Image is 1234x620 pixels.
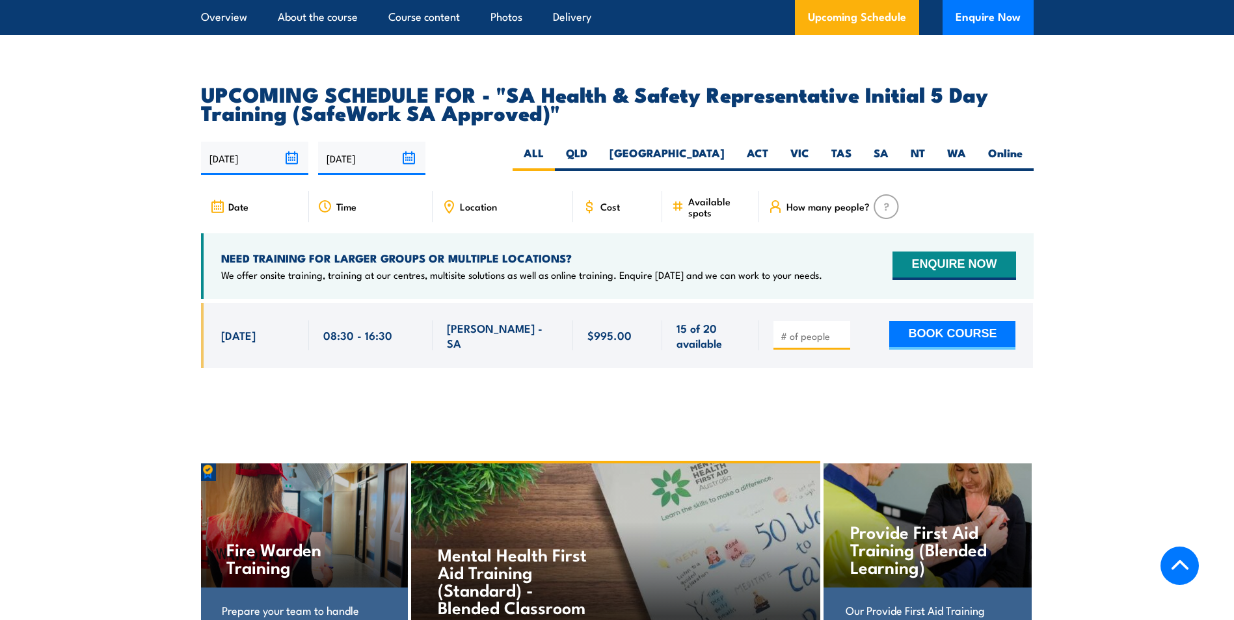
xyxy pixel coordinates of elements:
span: Location [460,201,497,212]
span: How many people? [786,201,870,212]
h4: Provide First Aid Training (Blended Learning) [850,523,1004,575]
button: ENQUIRE NOW [892,252,1015,280]
span: Available spots [688,196,750,218]
input: To date [318,142,425,175]
label: NT [900,146,936,171]
span: [DATE] [221,328,256,342]
p: We offer onsite training, training at our centres, multisite solutions as well as online training... [221,268,822,281]
span: Cost [600,201,620,212]
label: VIC [779,146,820,171]
input: # of people [781,329,846,342]
input: From date [201,142,308,175]
span: [PERSON_NAME] - SA [447,320,559,351]
label: [GEOGRAPHIC_DATA] [598,146,736,171]
h4: Mental Health First Aid Training (Standard) - Blended Classroom [438,545,591,615]
label: WA [936,146,977,171]
label: ACT [736,146,779,171]
button: BOOK COURSE [889,321,1015,350]
span: 15 of 20 available [677,320,745,351]
h2: UPCOMING SCHEDULE FOR - "SA Health & Safety Representative Initial 5 Day Training (SafeWork SA Ap... [201,84,1034,121]
span: Time [336,201,356,212]
label: Online [977,146,1034,171]
label: SA [863,146,900,171]
span: Date [228,201,248,212]
span: 08:30 - 16:30 [323,328,392,342]
span: $995.00 [587,328,632,342]
label: QLD [555,146,598,171]
label: ALL [513,146,555,171]
h4: NEED TRAINING FOR LARGER GROUPS OR MULTIPLE LOCATIONS? [221,251,822,265]
h4: Fire Warden Training [226,540,381,575]
label: TAS [820,146,863,171]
